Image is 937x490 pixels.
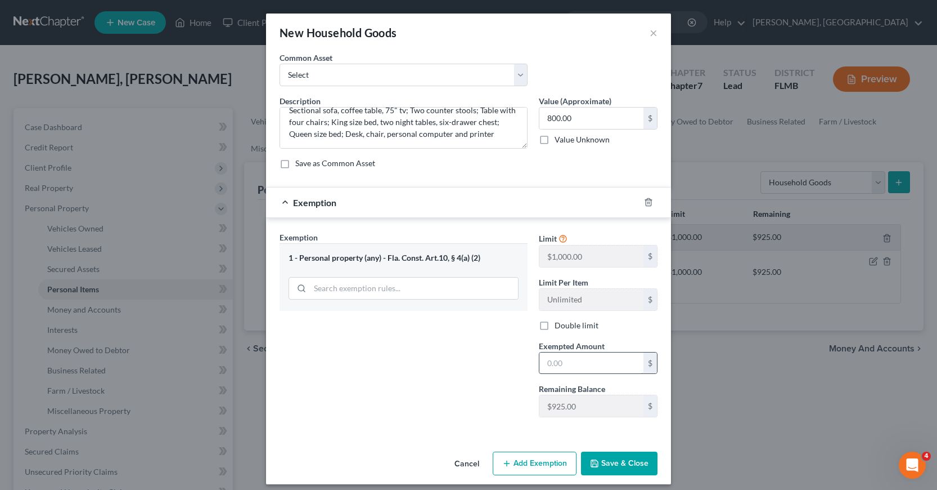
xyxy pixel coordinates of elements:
input: 0.00 [539,353,643,374]
span: Exempted Amount [539,341,605,351]
label: Remaining Balance [539,383,605,395]
div: $ [643,108,657,129]
div: $ [643,395,657,417]
span: Exemption [280,233,318,242]
div: $ [643,246,657,267]
button: Save & Close [581,452,657,475]
span: 4 [922,452,931,461]
input: -- [539,246,643,267]
div: $ [643,353,657,374]
label: Save as Common Asset [295,158,375,169]
span: Description [280,96,321,106]
label: Value (Approximate) [539,95,611,107]
iframe: Intercom live chat [899,452,926,479]
input: Search exemption rules... [310,278,518,299]
input: -- [539,289,643,310]
button: Cancel [445,453,488,475]
div: $ [643,289,657,310]
div: 1 - Personal property (any) - Fla. Const. Art.10, § 4(a) (2) [289,253,519,264]
label: Common Asset [280,52,332,64]
button: × [650,26,657,39]
label: Limit Per Item [539,277,588,288]
div: New Household Goods [280,25,397,41]
span: Exemption [293,197,336,208]
label: Value Unknown [555,134,610,145]
input: -- [539,395,643,417]
button: Add Exemption [493,452,576,475]
input: 0.00 [539,108,643,129]
span: Limit [539,234,557,243]
label: Double limit [555,320,598,331]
